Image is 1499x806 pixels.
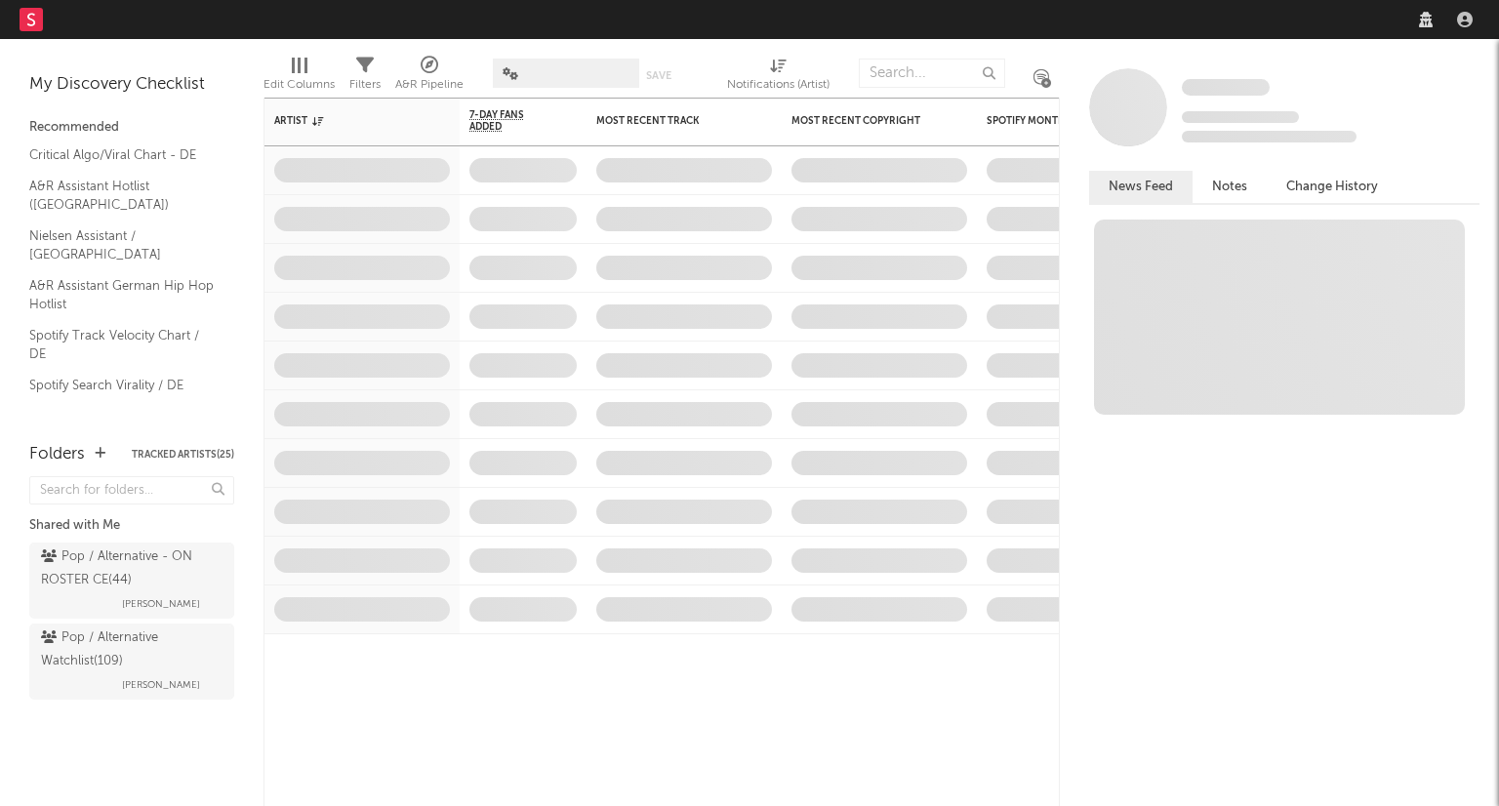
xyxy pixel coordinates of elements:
a: Apple Top 200 / DE [29,405,215,426]
div: Recommended [29,116,234,140]
span: [PERSON_NAME] [122,592,200,616]
div: Folders [29,443,85,466]
div: Pop / Alternative - ON ROSTER CE ( 44 ) [41,545,218,592]
div: Most Recent Copyright [791,115,938,127]
div: A&R Pipeline [395,73,464,97]
div: My Discovery Checklist [29,73,234,97]
span: [PERSON_NAME] [122,673,200,697]
a: Pop / Alternative Watchlist(109)[PERSON_NAME] [29,624,234,700]
input: Search... [859,59,1005,88]
a: Spotify Track Velocity Chart / DE [29,325,215,365]
div: Notifications (Artist) [727,73,830,97]
span: 0 fans last week [1182,131,1357,142]
button: Change History [1267,171,1398,203]
span: Tracking Since: [DATE] [1182,111,1299,123]
button: Save [646,70,671,81]
div: Spotify Monthly Listeners [987,115,1133,127]
a: A&R Assistant German Hip Hop Hotlist [29,275,215,315]
a: Spotify Search Virality / DE [29,375,215,396]
div: Artist [274,115,421,127]
a: Nielsen Assistant / [GEOGRAPHIC_DATA] [29,225,215,265]
div: Filters [349,73,381,97]
div: Edit Columns [263,73,335,97]
div: Pop / Alternative Watchlist ( 109 ) [41,626,218,673]
a: A&R Assistant Hotlist ([GEOGRAPHIC_DATA]) [29,176,215,216]
a: Critical Algo/Viral Chart - DE [29,144,215,166]
button: Tracked Artists(25) [132,450,234,460]
div: A&R Pipeline [395,49,464,105]
span: Some Artist [1182,79,1270,96]
div: Notifications (Artist) [727,49,830,105]
div: Edit Columns [263,49,335,105]
div: Filters [349,49,381,105]
a: Some Artist [1182,78,1270,98]
a: Pop / Alternative - ON ROSTER CE(44)[PERSON_NAME] [29,543,234,619]
div: Shared with Me [29,514,234,538]
button: News Feed [1089,171,1193,203]
div: Most Recent Track [596,115,743,127]
input: Search for folders... [29,476,234,504]
span: 7-Day Fans Added [469,109,547,133]
button: Notes [1193,171,1267,203]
